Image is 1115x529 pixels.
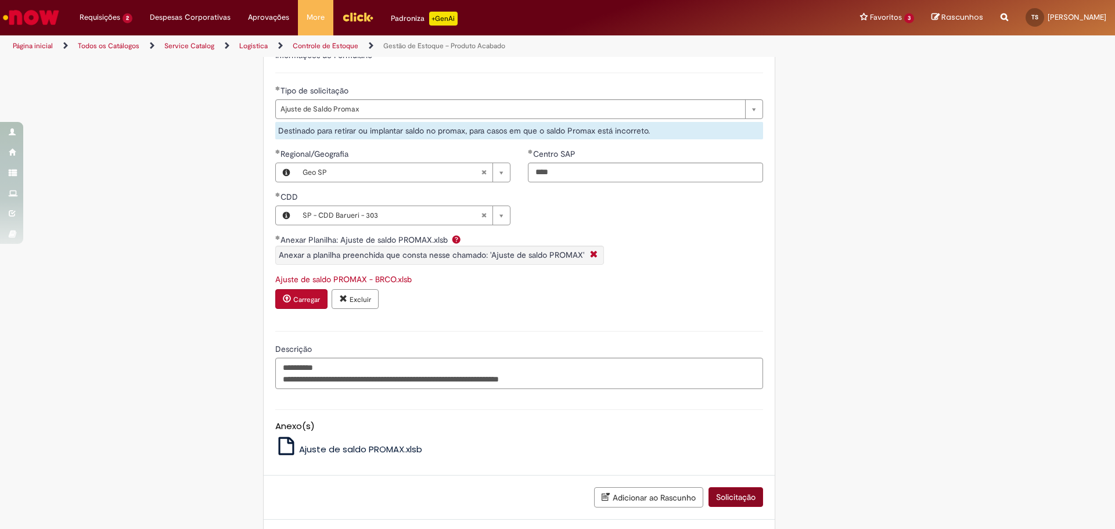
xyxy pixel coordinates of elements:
span: Obrigatório Preenchido [275,192,280,197]
span: [PERSON_NAME] [1048,12,1106,22]
span: Aprovações [248,12,289,23]
span: Tipo de solicitação [280,85,351,96]
small: Excluir [350,295,371,304]
span: Obrigatório Preenchido [275,86,280,91]
small: Carregar [293,295,320,304]
span: SP - CDD Barueri - 303 [303,206,481,225]
a: Rascunhos [931,12,983,23]
a: Página inicial [13,41,53,51]
span: Anexar a planilha preenchida que consta nesse chamado: 'Ajuste de saldo PROMAX' [279,250,584,260]
p: +GenAi [429,12,458,26]
a: Todos os Catálogos [78,41,139,51]
span: More [307,12,325,23]
span: Ajuste de Saldo Promax [280,100,739,118]
span: 2 [123,13,132,23]
button: Adicionar ao Rascunho [594,487,703,508]
a: Limpar campo Regional/Geografia [297,163,510,182]
a: Controle de Estoque [293,41,358,51]
img: click_logo_yellow_360x200.png [342,8,373,26]
button: CDD, Visualizar este registro SP - CDD Barueri - 303 [276,206,297,225]
a: Ajuste de saldo PROMAX.xlsb [275,443,423,455]
span: Descrição [275,344,314,354]
span: TS [1031,13,1038,21]
span: Regional/Geografia [280,149,351,159]
span: 3 [904,13,914,23]
a: Service Catalog [164,41,214,51]
label: Informações de Formulário [275,50,372,60]
span: Favoritos [870,12,902,23]
span: Obrigatório Preenchido [528,149,533,154]
span: Obrigatório Preenchido [275,235,280,240]
span: Despesas Corporativas [150,12,231,23]
i: Fechar More information Por question_anexar_planilha_zmr700 [587,249,600,261]
span: Anexar Planilha: Ajuste de saldo PROMAX.xlsb [280,235,450,245]
abbr: Limpar campo Regional/Geografia [475,163,492,182]
span: Ajuda para Anexar Planilha: Ajuste de saldo PROMAX.xlsb [449,235,463,244]
a: SP - CDD Barueri - 303Limpar campo CDD [297,206,510,225]
abbr: Limpar campo CDD [475,206,492,225]
div: Padroniza [391,12,458,26]
span: Obrigatório Preenchido [275,149,280,154]
span: Rascunhos [941,12,983,23]
span: Centro SAP [533,149,578,159]
span: CDD [280,192,300,202]
ul: Trilhas de página [9,35,735,57]
span: Requisições [80,12,120,23]
span: Geo SP [303,163,481,182]
img: ServiceNow [1,6,61,29]
a: Logistica [239,41,268,51]
h5: Anexo(s) [275,422,763,431]
input: Centro SAP [528,163,763,182]
button: Carregar anexo de Anexar Planilha: Ajuste de saldo PROMAX.xlsb Required [275,289,328,309]
button: Excluir anexo Ajuste de saldo PROMAX - BRCO.xlsb [332,289,379,309]
a: Gestão de Estoque – Produto Acabado [383,41,505,51]
div: Destinado para retirar ou implantar saldo no promax, para casos em que o saldo Promax está incorr... [275,122,763,139]
textarea: Descrição [275,358,763,389]
button: Solicitação [708,487,763,507]
a: Download de Ajuste de saldo PROMAX - BRCO.xlsb [275,274,412,285]
span: Ajuste de saldo PROMAX.xlsb [299,443,422,455]
button: Regional/Geografia, Visualizar este registro Geo SP [276,163,297,182]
